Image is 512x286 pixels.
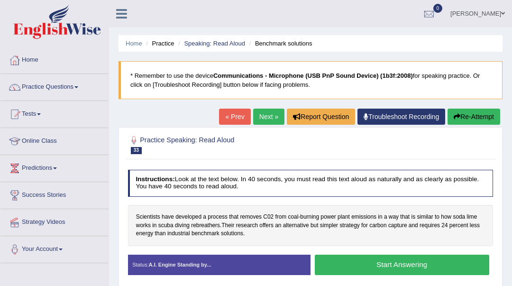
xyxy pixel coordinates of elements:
span: Click to see word definition [467,213,477,221]
span: Click to see word definition [339,221,359,230]
span: Click to see word definition [259,221,274,230]
span: Click to see word definition [240,213,262,221]
a: Success Stories [0,182,109,206]
span: Click to see word definition [351,213,376,221]
h4: Look at the text below. In 40 seconds, you must read this text aloud as naturally and as clearly ... [128,170,494,197]
div: Status: [128,255,311,276]
span: Click to see word definition [158,221,174,230]
span: Click to see word definition [384,213,387,221]
span: Click to see word definition [175,221,190,230]
div: - . . [128,205,494,246]
span: Click to see word definition [263,213,274,221]
span: Click to see word definition [389,213,399,221]
span: Click to see word definition [435,213,439,221]
span: Click to see word definition [453,213,465,221]
span: Click to see word definition [378,213,382,221]
a: Home [126,40,142,47]
span: Click to see word definition [288,213,299,221]
span: Click to see word definition [167,230,190,238]
button: Report Question [287,109,355,125]
span: Click to see word definition [203,213,206,221]
blockquote: * Remember to use the device for speaking practice. Or click on [Troubleshoot Recording] button b... [119,61,503,99]
span: Click to see word definition [400,213,410,221]
span: Click to see word definition [388,221,407,230]
span: Click to see word definition [152,221,156,230]
span: Click to see word definition [192,230,219,238]
a: Home [0,47,109,71]
span: Click to see word definition [369,221,386,230]
h2: Practice Speaking: Read Aloud [128,134,355,154]
span: Click to see word definition [470,221,480,230]
a: Your Account [0,236,109,260]
span: Click to see word definition [300,213,319,221]
span: Click to see word definition [236,221,258,230]
button: Start Answering [315,255,489,275]
span: Click to see word definition [320,213,336,221]
a: Predictions [0,155,109,179]
span: Click to see word definition [221,230,243,238]
span: 33 [131,147,142,154]
span: Click to see word definition [441,213,451,221]
a: Practice Questions [0,74,109,98]
span: Click to see word definition [136,230,153,238]
span: Click to see word definition [417,213,433,221]
span: Click to see word definition [311,221,319,230]
b: Communications - Microphone (USB PnP Sound Device) (1b3f:2008) [213,72,413,79]
span: Click to see word definition [283,221,309,230]
span: Click to see word definition [208,213,228,221]
span: Click to see word definition [229,213,238,221]
span: Click to see word definition [338,213,350,221]
span: Click to see word definition [221,221,234,230]
span: Click to see word definition [136,213,160,221]
span: Click to see word definition [275,221,281,230]
span: Click to see word definition [191,221,220,230]
span: Click to see word definition [136,221,151,230]
li: Benchmark solutions [247,39,312,48]
a: Next » [253,109,284,125]
b: Instructions: [136,175,174,183]
span: Click to see word definition [449,221,468,230]
span: Click to see word definition [361,221,368,230]
span: Click to see word definition [320,221,338,230]
span: Click to see word definition [155,230,166,238]
button: Re-Attempt [448,109,500,125]
span: Click to see word definition [420,221,440,230]
a: Speaking: Read Aloud [184,40,245,47]
span: 0 [433,4,443,13]
a: Tests [0,101,109,125]
span: Click to see word definition [162,213,174,221]
a: Troubleshoot Recording [357,109,445,125]
a: Online Class [0,128,109,152]
a: « Prev [219,109,250,125]
span: Click to see word definition [441,221,448,230]
span: Click to see word definition [275,213,286,221]
span: Click to see word definition [409,221,418,230]
span: Click to see word definition [175,213,201,221]
span: Click to see word definition [411,213,415,221]
li: Practice [144,39,174,48]
strong: A.I. Engine Standing by... [149,262,211,268]
a: Strategy Videos [0,209,109,233]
